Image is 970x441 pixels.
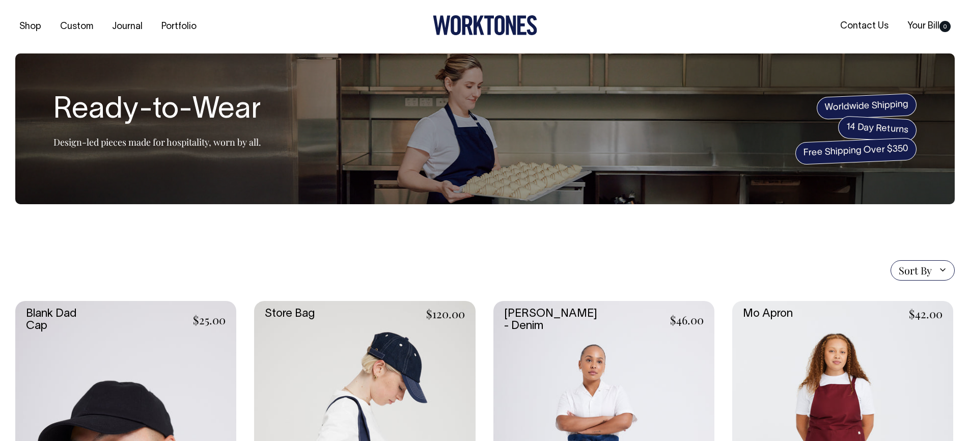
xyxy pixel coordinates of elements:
span: 0 [939,21,951,32]
a: Contact Us [836,18,893,35]
span: Worldwide Shipping [816,93,917,120]
a: Your Bill0 [903,18,955,35]
span: 14 Day Returns [838,116,917,142]
a: Custom [56,18,97,35]
a: Shop [15,18,45,35]
h1: Ready-to-Wear [53,94,261,127]
span: Free Shipping Over $350 [795,137,917,165]
a: Portfolio [157,18,201,35]
a: Journal [108,18,147,35]
span: Sort By [899,264,932,277]
p: Design-led pieces made for hospitality, worn by all. [53,136,261,148]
